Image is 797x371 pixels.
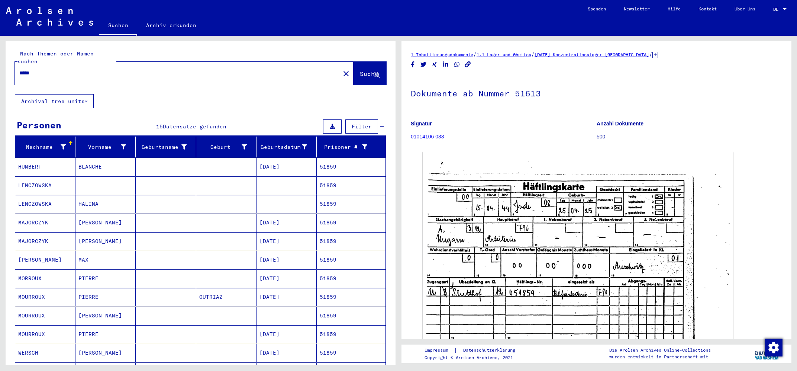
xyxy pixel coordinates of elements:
[360,70,378,77] span: Suche
[136,137,196,157] mat-header-cell: Geburtsname
[256,288,317,306] mat-cell: [DATE]
[15,232,75,250] mat-cell: MAJORCZYK
[535,52,649,57] a: [DATE] Konzentrationslager [GEOGRAPHIC_DATA]
[75,251,136,269] mat-cell: MAX
[75,232,136,250] mat-cell: [PERSON_NAME]
[259,143,307,151] div: Geburtsdatum
[317,214,385,232] mat-cell: 51859
[99,16,137,36] a: Suchen
[256,269,317,288] mat-cell: [DATE]
[317,344,385,362] mat-cell: 51859
[139,143,186,151] div: Geburtsname
[75,158,136,176] mat-cell: BLANCHE
[431,60,439,69] button: Share on Xing
[15,251,75,269] mat-cell: [PERSON_NAME]
[411,52,473,57] a: 1 Inhaftierungsdokumente
[609,347,711,354] p: Die Arolsen Archives Online-Collections
[342,69,351,78] mat-icon: close
[464,60,472,69] button: Copy link
[156,123,163,130] span: 15
[320,143,367,151] div: Prisoner #
[75,214,136,232] mat-cell: [PERSON_NAME]
[425,354,524,361] p: Copyright © Arolsen Archives, 2021
[15,137,75,157] mat-header-cell: Nachname
[317,195,385,213] mat-cell: 51859
[317,176,385,195] mat-cell: 51859
[18,143,66,151] div: Nachname
[345,119,378,134] button: Filter
[15,344,75,362] mat-cell: WERSCH
[339,66,354,81] button: Clear
[317,137,385,157] mat-header-cell: Prisoner #
[6,7,93,26] img: Arolsen_neg.svg
[764,338,782,356] div: Zustimmung ändern
[15,176,75,195] mat-cell: LENCZOWSKA
[317,325,385,343] mat-cell: 51859
[196,137,256,157] mat-header-cell: Geburt‏
[75,137,136,157] mat-header-cell: Vorname
[15,195,75,213] mat-cell: LENCZOWSKA
[15,288,75,306] mat-cell: MOURROUX
[420,60,427,69] button: Share on Twitter
[75,307,136,325] mat-cell: [PERSON_NAME]
[163,123,226,130] span: Datensätze gefunden
[317,158,385,176] mat-cell: 51859
[477,52,531,57] a: 1.1 Lager und Ghettos
[425,346,454,354] a: Impressum
[75,195,136,213] mat-cell: HALINA
[354,62,386,85] button: Suche
[531,51,535,58] span: /
[199,143,247,151] div: Geburt‏
[15,325,75,343] mat-cell: MOURROUX
[473,51,477,58] span: /
[609,354,711,360] p: wurden entwickelt in Partnerschaft mit
[425,346,524,354] div: |
[75,344,136,362] mat-cell: [PERSON_NAME]
[753,344,781,363] img: yv_logo.png
[256,325,317,343] mat-cell: [DATE]
[18,141,75,153] div: Nachname
[15,307,75,325] mat-cell: MOURROUX
[17,118,61,132] div: Personen
[75,269,136,288] mat-cell: PIERRE
[409,60,417,69] button: Share on Facebook
[457,346,524,354] a: Datenschutzerklärung
[649,51,652,58] span: /
[773,7,781,12] span: DE
[411,134,444,140] a: 01014106 033
[256,158,317,176] mat-cell: [DATE]
[256,251,317,269] mat-cell: [DATE]
[317,232,385,250] mat-cell: 51859
[137,16,205,34] a: Archiv erkunden
[199,141,256,153] div: Geburt‏
[139,141,196,153] div: Geburtsname
[317,269,385,288] mat-cell: 51859
[317,251,385,269] mat-cell: 51859
[256,137,317,157] mat-header-cell: Geburtsdatum
[15,214,75,232] mat-cell: MAJORCZYK
[256,214,317,232] mat-cell: [DATE]
[423,151,733,370] img: BBSwmQ0ECHxN4P8AvWkmF7hx5tEAAAAASUVORK5CYII=
[75,325,136,343] mat-cell: PIERRE
[78,143,126,151] div: Vorname
[15,269,75,288] mat-cell: MORROUX
[320,141,377,153] div: Prisoner #
[352,123,372,130] span: Filter
[597,133,782,141] p: 500
[259,141,316,153] div: Geburtsdatum
[442,60,450,69] button: Share on LinkedIn
[15,158,75,176] mat-cell: HUMBERT
[256,232,317,250] mat-cell: [DATE]
[765,339,783,356] img: Zustimmung ändern
[75,288,136,306] mat-cell: PIERRE
[256,344,317,362] mat-cell: [DATE]
[317,288,385,306] mat-cell: 51859
[196,288,256,306] mat-cell: OUTRIAZ
[78,141,135,153] div: Vorname
[17,50,94,65] mat-label: Nach Themen oder Namen suchen
[15,94,94,108] button: Archival tree units
[453,60,461,69] button: Share on WhatsApp
[411,121,432,127] b: Signatur
[317,307,385,325] mat-cell: 51859
[411,76,782,109] h1: Dokumente ab Nummer 51613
